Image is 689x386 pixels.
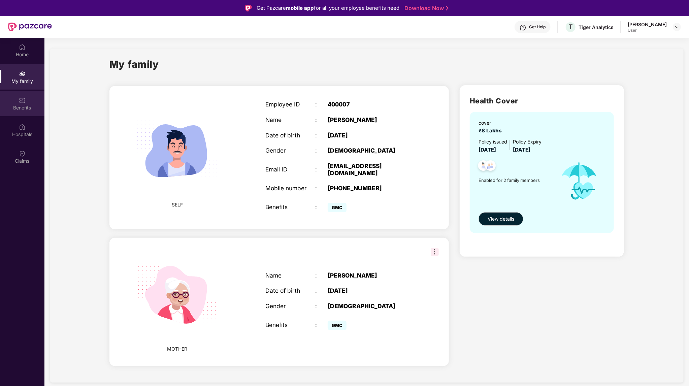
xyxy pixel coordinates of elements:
[167,345,187,353] span: MOTHER
[328,163,415,176] div: [EMAIL_ADDRESS][DOMAIN_NAME]
[286,5,314,11] strong: mobile app
[315,287,328,294] div: :
[315,147,328,154] div: :
[328,132,415,139] div: [DATE]
[265,287,315,294] div: Date of birth
[109,57,159,72] h1: My family
[265,303,315,310] div: Gender
[19,97,26,104] img: svg+xml;base64,PHN2ZyBpZD0iQmVuZWZpdHMiIHhtbG5zPSJodHRwOi8vd3d3LnczLm9yZy8yMDAwL3N2ZyIgd2lkdGg9Ij...
[328,321,347,330] span: GMC
[479,177,553,184] span: Enabled for 2 family members
[19,70,26,77] img: svg+xml;base64,PHN2ZyB3aWR0aD0iMjAiIGhlaWdodD0iMjAiIHZpZXdCb3g9IjAgMCAyMCAyMCIgZmlsbD0ibm9uZSIgeG...
[431,248,439,256] img: svg+xml;base64,PHN2ZyB3aWR0aD0iMzIiIGhlaWdodD0iMzIiIHZpZXdCb3g9IjAgMCAzMiAzMiIgZmlsbD0ibm9uZSIgeG...
[328,117,415,124] div: [PERSON_NAME]
[328,185,415,192] div: [PHONE_NUMBER]
[315,204,328,211] div: :
[479,138,507,146] div: Policy issued
[328,303,415,310] div: [DEMOGRAPHIC_DATA]
[19,44,26,51] img: svg+xml;base64,PHN2ZyBpZD0iSG9tZSIgeG1sbnM9Imh0dHA6Ly93d3cudzMub3JnLzIwMDAvc3ZnIiB3aWR0aD0iMjAiIG...
[404,5,447,12] a: Download Now
[265,185,315,192] div: Mobile number
[513,138,542,146] div: Policy Expiry
[265,166,315,173] div: Email ID
[315,322,328,329] div: :
[19,150,26,157] img: svg+xml;base64,PHN2ZyBpZD0iQ2xhaW0iIHhtbG5zPSJodHRwOi8vd3d3LnczLm9yZy8yMDAwL3N2ZyIgd2lkdGg9IjIwIi...
[674,24,680,30] img: svg+xml;base64,PHN2ZyBpZD0iRHJvcGRvd24tMzJ4MzIiIHhtbG5zPSJodHRwOi8vd3d3LnczLm9yZy8yMDAwL3N2ZyIgd2...
[265,117,315,124] div: Name
[488,215,514,223] span: View details
[315,166,328,173] div: :
[568,23,573,31] span: T
[265,101,315,108] div: Employee ID
[315,101,328,108] div: :
[265,204,315,211] div: Benefits
[328,272,415,279] div: [PERSON_NAME]
[529,24,546,30] div: Get Help
[265,322,315,329] div: Benefits
[328,203,347,212] span: GMC
[315,303,328,310] div: :
[315,117,328,124] div: :
[479,127,504,134] span: ₹8 Lakhs
[479,147,496,153] span: [DATE]
[475,158,492,175] img: svg+xml;base64,PHN2ZyB4bWxucz0iaHR0cDovL3d3dy53My5vcmcvMjAwMC9zdmciIHdpZHRoPSI0OC45NDMiIGhlaWdodD...
[520,24,526,31] img: svg+xml;base64,PHN2ZyBpZD0iSGVscC0zMngzMiIgeG1sbnM9Imh0dHA6Ly93d3cudzMub3JnLzIwMDAvc3ZnIiB3aWR0aD...
[513,147,530,153] span: [DATE]
[127,100,228,201] img: svg+xml;base64,PHN2ZyB4bWxucz0iaHR0cDovL3d3dy53My5vcmcvMjAwMC9zdmciIHdpZHRoPSIyMjQiIGhlaWdodD0iMT...
[265,272,315,279] div: Name
[328,147,415,154] div: [DEMOGRAPHIC_DATA]
[265,132,315,139] div: Date of birth
[328,101,415,108] div: 400007
[19,124,26,130] img: svg+xml;base64,PHN2ZyBpZD0iSG9zcGl0YWxzIiB4bWxucz0iaHR0cDovL3d3dy53My5vcmcvMjAwMC9zdmciIHdpZHRoPS...
[265,147,315,154] div: Gender
[257,4,399,12] div: Get Pazcare for all your employee benefits need
[553,154,605,209] img: icon
[628,28,667,33] div: User
[479,212,523,226] button: View details
[315,185,328,192] div: :
[479,119,504,127] div: cover
[127,245,228,346] img: svg+xml;base64,PHN2ZyB4bWxucz0iaHR0cDovL3d3dy53My5vcmcvMjAwMC9zdmciIHdpZHRoPSIyMjQiIGhlaWdodD0iMT...
[328,287,415,294] div: [DATE]
[315,132,328,139] div: :
[482,158,499,175] img: svg+xml;base64,PHN2ZyB4bWxucz0iaHR0cDovL3d3dy53My5vcmcvMjAwMC9zdmciIHdpZHRoPSI0OC45NDMiIGhlaWdodD...
[579,24,614,30] div: Tiger Analytics
[172,201,183,208] span: SELF
[245,5,252,11] img: Logo
[446,5,449,12] img: Stroke
[470,95,614,106] h2: Health Cover
[628,21,667,28] div: [PERSON_NAME]
[315,272,328,279] div: :
[8,23,52,31] img: New Pazcare Logo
